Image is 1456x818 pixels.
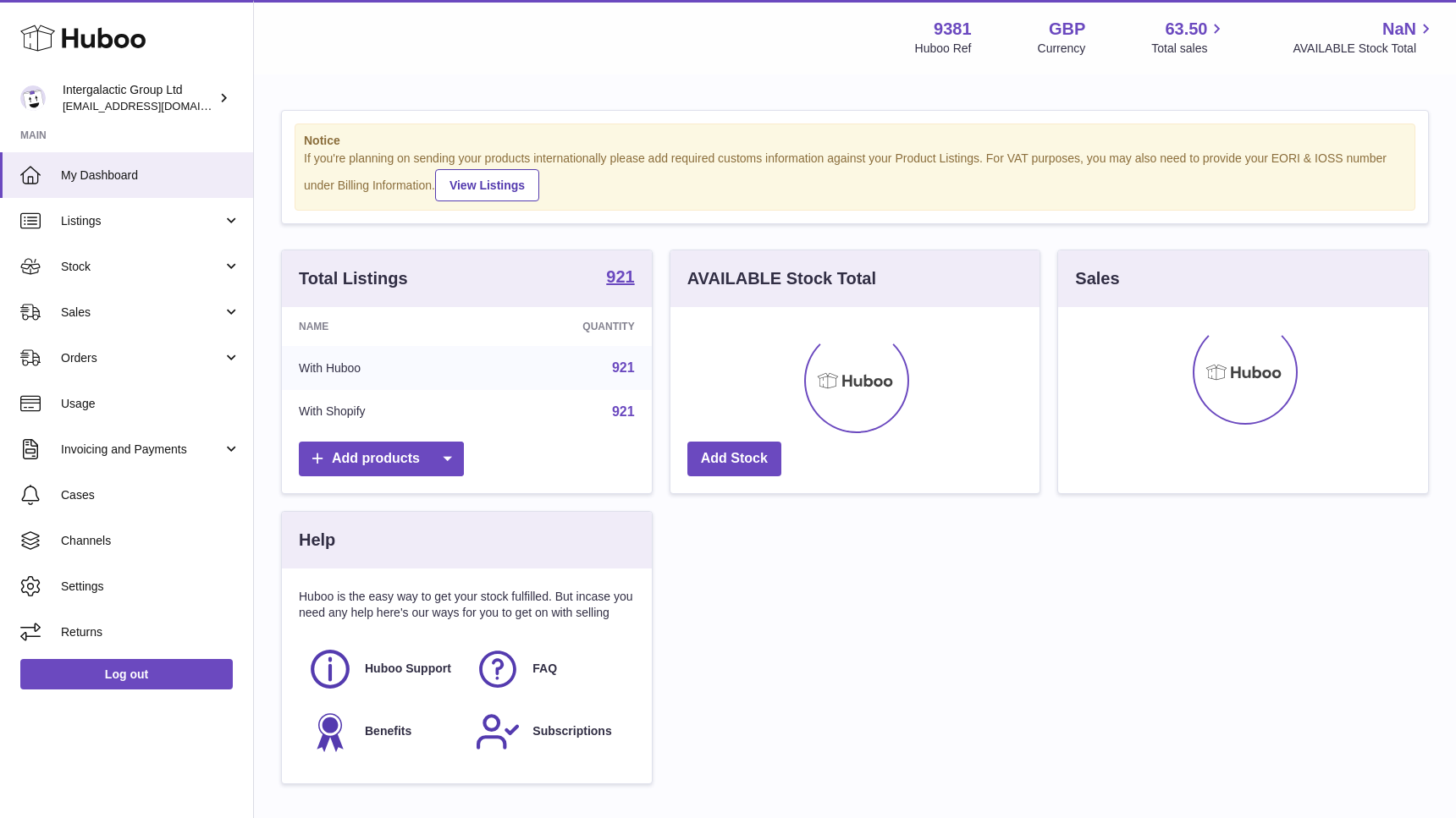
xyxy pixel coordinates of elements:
td: With Huboo [282,346,481,390]
span: Listings [61,213,223,229]
div: If you're planning on sending your products internationally please add required customs informati... [304,151,1406,201]
span: AVAILABLE Stock Total [1293,41,1436,57]
a: 921 [606,268,634,288]
p: Huboo is the easy way to get your stock fulfilled. But incase you need any help here's our ways f... [299,589,635,621]
span: Settings [61,579,240,595]
a: NaN AVAILABLE Stock Total [1293,18,1436,57]
strong: Notice [304,133,1406,149]
span: NaN [1382,18,1416,41]
span: Invoicing and Payments [61,442,223,458]
a: View Listings [435,169,539,201]
td: With Shopify [282,390,481,434]
span: My Dashboard [61,167,240,184]
span: Benefits [365,723,411,739]
a: 921 [612,404,635,419]
h3: AVAILABLE Stock Total [687,267,876,290]
span: Subscriptions [532,723,611,739]
h3: Sales [1075,267,1119,290]
div: Currency [1038,41,1086,57]
span: [EMAIL_ADDRESS][DOMAIN_NAME] [63,99,249,113]
a: Subscriptions [475,709,626,755]
a: Add Stock [687,442,781,476]
a: FAQ [475,646,626,692]
img: info@junglistnetwork.com [20,85,46,111]
strong: 9381 [934,18,972,41]
span: Sales [61,305,223,321]
a: 63.50 Total sales [1151,18,1227,57]
th: Name [282,307,481,346]
span: Usage [61,396,240,412]
span: Stock [61,259,223,275]
span: Returns [61,624,240,640]
a: Log out [20,659,233,689]
a: Add products [299,442,464,476]
span: Orders [61,350,223,366]
span: Total sales [1151,41,1227,57]
div: Huboo Ref [915,41,972,57]
a: 921 [612,360,635,375]
strong: 921 [606,268,634,285]
div: Intergalactic Group Ltd [63,82,215,114]
span: FAQ [532,661,557,677]
span: Cases [61,487,240,503]
strong: GBP [1049,18,1085,41]
th: Quantity [481,307,651,346]
a: Huboo Support [307,646,458,692]
span: 63.50 [1165,18,1207,41]
a: Benefits [307,709,458,755]
h3: Total Listings [299,267,408,290]
h3: Help [299,529,335,552]
span: Huboo Support [365,661,451,677]
span: Channels [61,533,240,549]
